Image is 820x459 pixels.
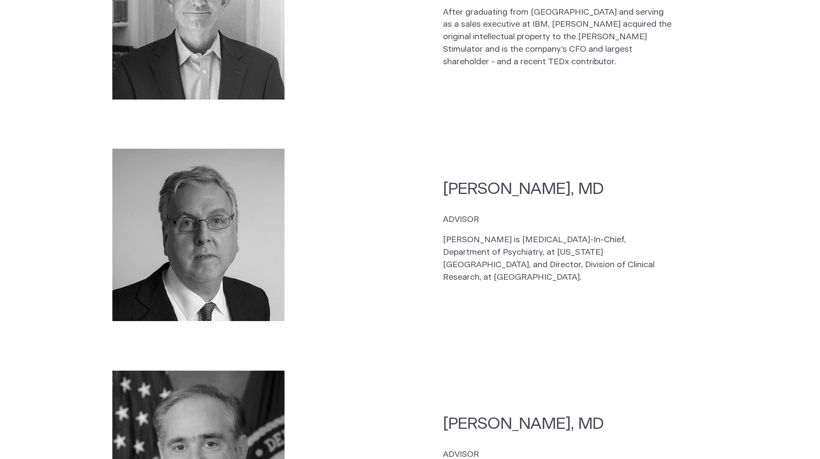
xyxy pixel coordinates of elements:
[443,234,675,284] p: [PERSON_NAME] is [MEDICAL_DATA]-In-Chief, Department of Psychiatry, at [US_STATE][GEOGRAPHIC_DATA...
[443,178,675,200] h2: [PERSON_NAME], MD
[443,214,675,226] p: ADVISOR
[443,413,675,435] h2: [PERSON_NAME], MD
[443,6,675,69] p: After graduating from [GEOGRAPHIC_DATA] and serving as a sales executive at IBM, [PERSON_NAME] ac...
